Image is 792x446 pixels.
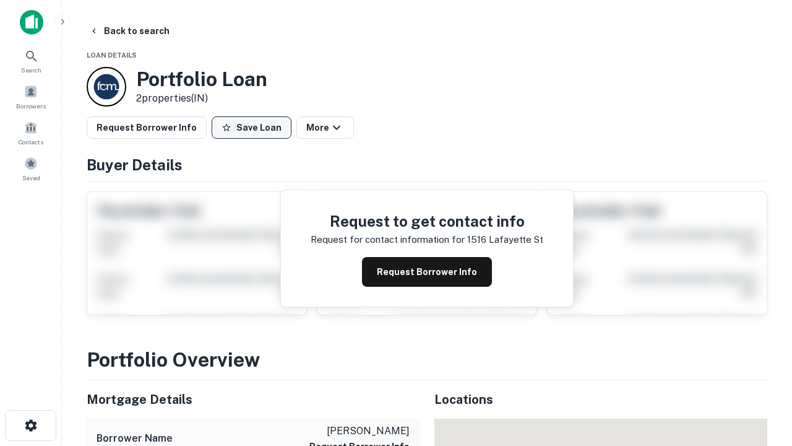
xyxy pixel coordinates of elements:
button: Save Loan [212,116,291,139]
span: Saved [22,173,40,183]
button: Back to search [84,20,174,42]
span: Contacts [19,137,43,147]
a: Search [4,44,58,77]
p: [PERSON_NAME] [309,424,410,439]
a: Contacts [4,116,58,149]
a: Borrowers [4,80,58,113]
button: Request Borrower Info [87,116,207,139]
p: 1516 lafayette st [467,232,543,247]
h5: Mortgage Details [87,390,420,409]
span: Loan Details [87,51,137,59]
button: Request Borrower Info [362,257,492,287]
span: Borrowers [16,101,46,111]
p: Request for contact information for [311,232,465,247]
h3: Portfolio Overview [87,345,767,375]
h4: Request to get contact info [311,210,543,232]
img: capitalize-icon.png [20,10,43,35]
iframe: Chat Widget [730,347,792,406]
p: 2 properties (IN) [136,91,267,106]
h6: Borrower Name [97,431,173,446]
h4: Buyer Details [87,154,767,176]
a: Saved [4,152,58,185]
button: More [296,116,354,139]
h3: Portfolio Loan [136,68,267,91]
h5: Locations [434,390,767,409]
span: Search [21,65,41,75]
